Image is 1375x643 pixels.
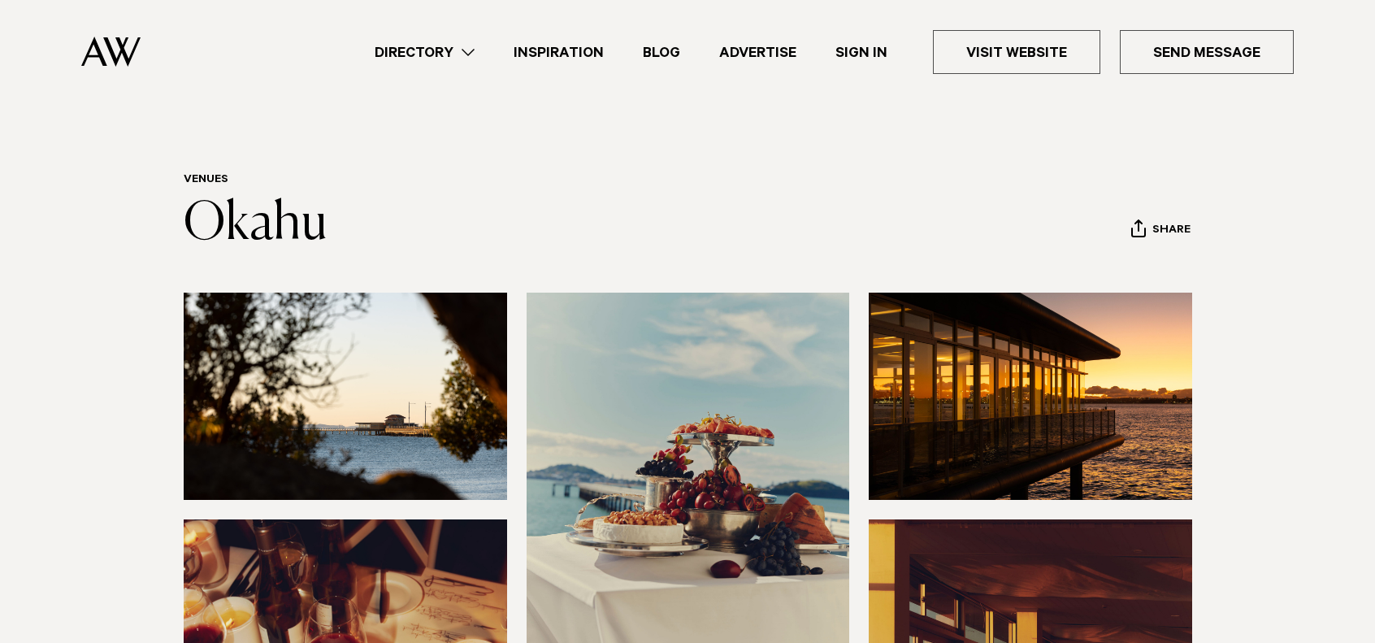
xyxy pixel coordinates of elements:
a: Advertise [700,41,816,63]
a: Inspiration [494,41,623,63]
a: Sign In [816,41,907,63]
img: Auckland Weddings Logo [81,37,141,67]
a: Visit Website [933,30,1100,74]
button: Share [1130,219,1191,243]
a: Send Message [1120,30,1294,74]
a: Venues [184,174,228,187]
a: Directory [355,41,494,63]
a: Blog [623,41,700,63]
a: Okahu [184,198,327,250]
span: Share [1152,224,1191,239]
